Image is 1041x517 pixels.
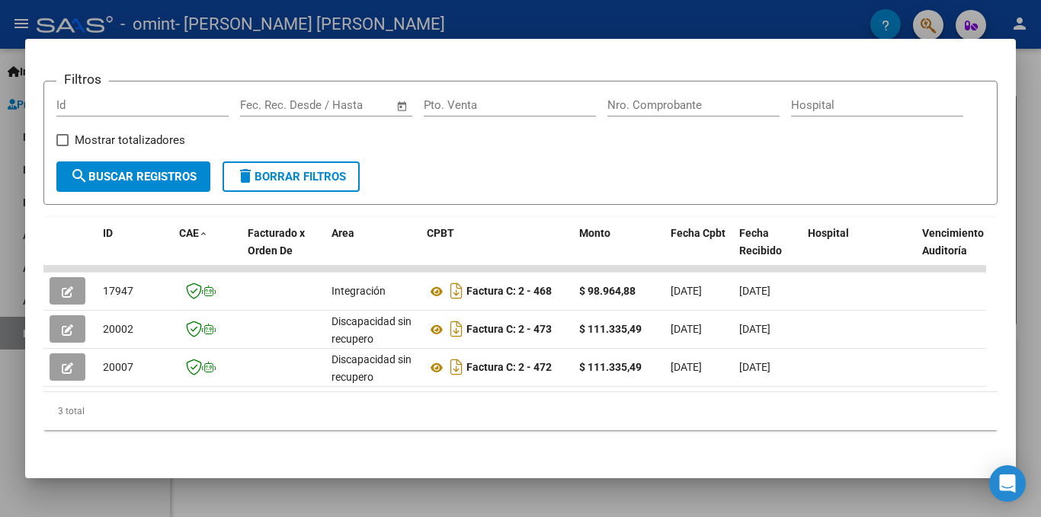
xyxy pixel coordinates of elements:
[671,323,702,335] span: [DATE]
[332,227,354,239] span: Area
[103,285,133,297] span: 17947
[447,355,466,379] i: Descargar documento
[173,217,242,284] datatable-header-cell: CAE
[739,323,770,335] span: [DATE]
[70,170,197,184] span: Buscar Registros
[332,285,386,297] span: Integración
[103,361,133,373] span: 20007
[325,217,421,284] datatable-header-cell: Area
[70,167,88,185] mat-icon: search
[103,323,133,335] span: 20002
[739,361,770,373] span: [DATE]
[733,217,802,284] datatable-header-cell: Fecha Recibido
[240,98,302,112] input: Fecha inicio
[989,465,1026,502] div: Open Intercom Messenger
[466,362,552,374] strong: Factura C: 2 - 472
[665,217,733,284] datatable-header-cell: Fecha Cpbt
[248,227,305,257] span: Facturado x Orden De
[242,217,325,284] datatable-header-cell: Facturado x Orden De
[223,161,360,192] button: Borrar Filtros
[466,324,552,336] strong: Factura C: 2 - 473
[427,227,454,239] span: CPBT
[466,286,552,298] strong: Factura C: 2 - 468
[56,161,210,192] button: Buscar Registros
[922,227,984,257] span: Vencimiento Auditoría
[579,361,642,373] strong: $ 111.335,49
[103,227,113,239] span: ID
[802,217,916,284] datatable-header-cell: Hospital
[671,361,702,373] span: [DATE]
[316,98,389,112] input: Fecha fin
[75,131,185,149] span: Mostrar totalizadores
[421,217,573,284] datatable-header-cell: CPBT
[671,285,702,297] span: [DATE]
[97,217,173,284] datatable-header-cell: ID
[579,227,610,239] span: Monto
[671,227,725,239] span: Fecha Cpbt
[739,285,770,297] span: [DATE]
[447,317,466,341] i: Descargar documento
[739,227,782,257] span: Fecha Recibido
[332,353,412,383] span: Discapacidad sin recupero
[579,323,642,335] strong: $ 111.335,49
[43,392,998,430] div: 3 total
[916,217,985,284] datatable-header-cell: Vencimiento Auditoría
[236,170,346,184] span: Borrar Filtros
[179,227,199,239] span: CAE
[579,285,636,297] strong: $ 98.964,88
[332,315,412,345] span: Discapacidad sin recupero
[236,167,255,185] mat-icon: delete
[808,227,849,239] span: Hospital
[447,279,466,303] i: Descargar documento
[56,69,109,89] h3: Filtros
[573,217,665,284] datatable-header-cell: Monto
[394,97,412,115] button: Open calendar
